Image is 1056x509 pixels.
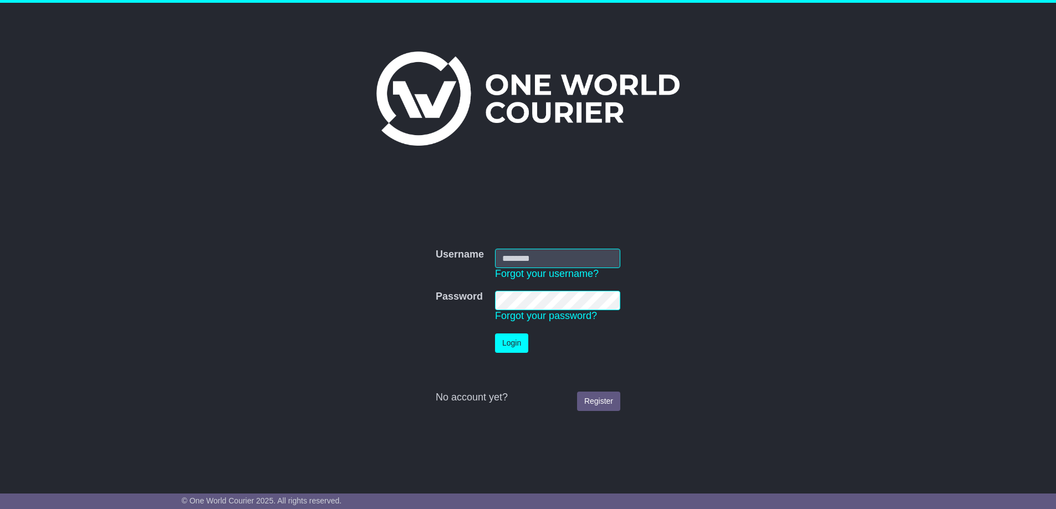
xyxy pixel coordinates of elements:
span: © One World Courier 2025. All rights reserved. [182,496,342,505]
div: No account yet? [436,392,620,404]
button: Login [495,333,528,353]
label: Password [436,291,483,303]
a: Register [577,392,620,411]
label: Username [436,249,484,261]
img: One World [376,52,679,146]
a: Forgot your username? [495,268,599,279]
a: Forgot your password? [495,310,597,321]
